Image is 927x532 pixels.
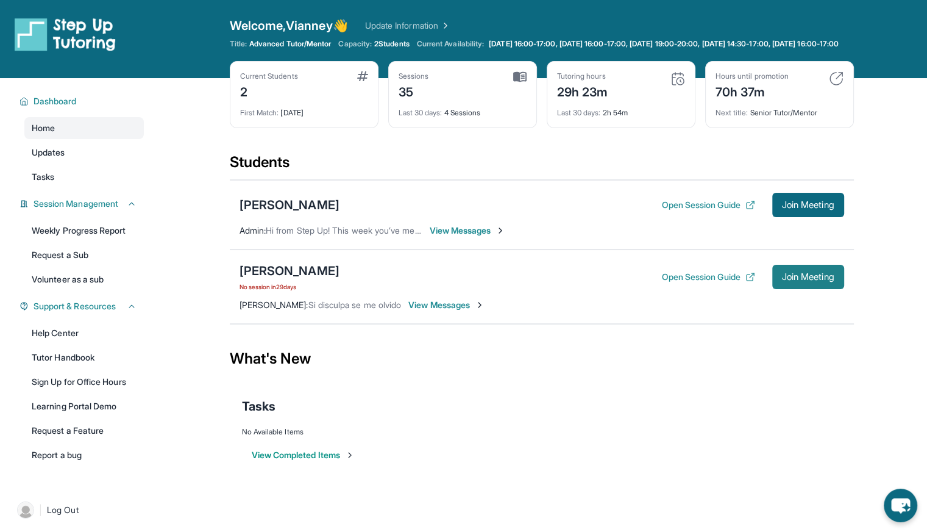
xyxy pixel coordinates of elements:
div: Hours until promotion [716,71,789,81]
button: Join Meeting [772,265,844,289]
span: Advanced Tutor/Mentor [249,39,331,49]
img: card [513,71,527,82]
a: Request a Feature [24,420,144,442]
div: No Available Items [242,427,842,437]
span: Dashboard [34,95,77,107]
a: Request a Sub [24,244,144,266]
a: |Log Out [12,497,144,523]
span: Join Meeting [782,273,834,281]
span: Support & Resources [34,300,116,312]
div: 29h 23m [557,81,608,101]
button: Join Meeting [772,193,844,217]
img: card [829,71,844,86]
div: [DATE] [240,101,368,118]
div: 35 [399,81,429,101]
button: Support & Resources [29,300,137,312]
div: 2 [240,81,298,101]
span: [DATE] 16:00-17:00, [DATE] 16:00-17:00, [DATE] 19:00-20:00, [DATE] 14:30-17:00, [DATE] 16:00-17:00 [489,39,839,49]
img: Chevron-Right [495,226,505,235]
button: chat-button [884,489,917,522]
a: Learning Portal Demo [24,395,144,417]
div: Tutoring hours [557,71,608,81]
a: Report a bug [24,444,144,466]
span: [PERSON_NAME] : [240,300,308,310]
button: Open Session Guide [661,271,755,283]
img: user-img [17,501,34,519]
span: Welcome, Vianney 👋 [230,17,348,34]
span: 2 Students [374,39,410,49]
span: Last 30 days : [557,108,601,117]
span: First Match : [240,108,279,117]
span: Next title : [716,108,748,117]
span: Capacity: [338,39,372,49]
div: Sessions [399,71,429,81]
a: Help Center [24,322,144,344]
div: What's New [230,332,854,386]
button: Open Session Guide [661,199,755,211]
img: logo [15,17,116,51]
a: Weekly Progress Report [24,220,144,242]
span: Session Management [34,198,118,210]
div: 2h 54m [557,101,685,118]
a: Updates [24,142,144,164]
img: card [670,71,685,86]
button: View Completed Items [252,449,355,461]
span: Home [32,122,55,134]
span: Updates [32,146,65,159]
div: [PERSON_NAME] [240,262,339,279]
div: [PERSON_NAME] [240,196,339,214]
a: Sign Up for Office Hours [24,371,144,393]
span: Current Availability: [417,39,484,49]
a: [DATE] 16:00-17:00, [DATE] 16:00-17:00, [DATE] 19:00-20:00, [DATE] 14:30-17:00, [DATE] 16:00-17:00 [486,39,841,49]
span: View Messages [430,225,506,237]
img: Chevron Right [438,20,450,32]
span: Log Out [47,504,79,516]
div: 4 Sessions [399,101,527,118]
img: card [357,71,368,81]
a: Home [24,117,144,139]
a: Tasks [24,166,144,188]
a: Update Information [365,20,450,32]
span: No session in 29 days [240,282,339,292]
span: Last 30 days : [399,108,442,117]
span: View Messages [408,299,485,311]
span: | [39,503,42,517]
button: Dashboard [29,95,137,107]
div: Current Students [240,71,298,81]
a: Tutor Handbook [24,347,144,368]
span: Join Meeting [782,201,834,209]
div: 70h 37m [716,81,789,101]
span: Hi from Step Up! This week you’ve met for 0 minutes and this month you’ve met for 2 hours. Happy ... [266,225,684,235]
a: Volunteer as a sub [24,268,144,290]
span: Admin : [240,225,266,235]
div: Students [230,153,854,179]
span: Si disculpa se me olvido [308,300,402,310]
span: Tasks [32,171,54,183]
img: Chevron-Right [475,300,485,310]
div: Senior Tutor/Mentor [716,101,844,118]
span: Title: [230,39,247,49]
button: Session Management [29,198,137,210]
span: Tasks [242,398,275,415]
